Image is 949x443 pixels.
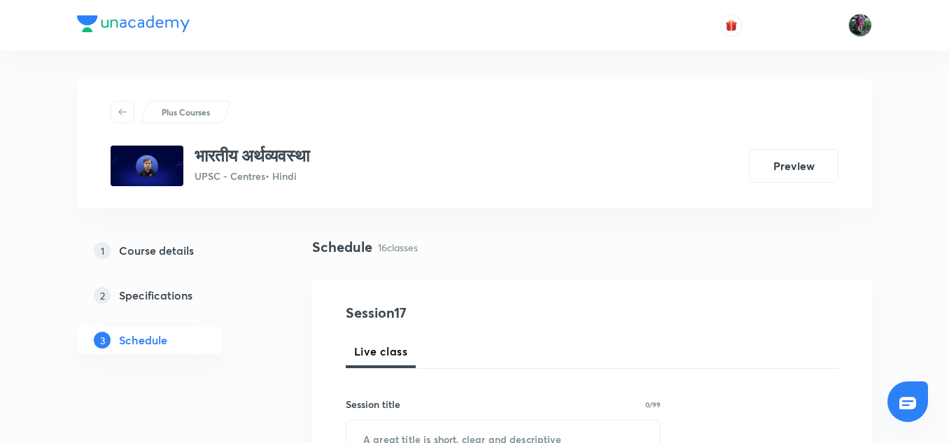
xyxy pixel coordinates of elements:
[119,242,194,259] h5: Course details
[848,13,872,37] img: Ravishekhar Kumar
[94,287,111,304] p: 2
[645,401,661,408] p: 0/99
[312,237,372,258] h4: Schedule
[346,302,601,323] h4: Session 17
[111,146,183,186] img: 924f6161a7164d4c948741af40c32755.jpg
[77,281,267,309] a: 2Specifications
[77,15,190,32] img: Company Logo
[378,240,418,255] p: 16 classes
[195,169,309,183] p: UPSC - Centres • Hindi
[720,14,743,36] button: avatar
[77,237,267,265] a: 1Course details
[119,332,167,349] h5: Schedule
[162,106,210,118] p: Plus Courses
[749,149,838,183] button: Preview
[354,343,407,360] span: Live class
[725,19,738,31] img: avatar
[346,397,400,412] h6: Session title
[94,332,111,349] p: 3
[119,287,192,304] h5: Specifications
[195,146,309,166] h3: भारतीय अर्थव्यवस्था
[94,242,111,259] p: 1
[77,15,190,36] a: Company Logo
